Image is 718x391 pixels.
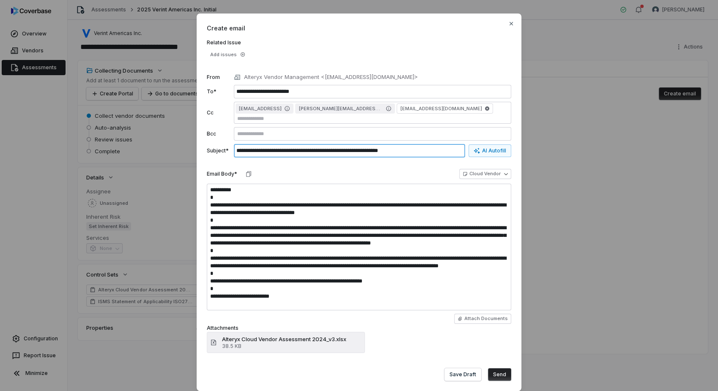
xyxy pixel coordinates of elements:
button: Send [488,368,511,381]
label: Related Issue [207,39,511,46]
span: Attach Documents [464,315,508,322]
span: 38.5 KB [222,343,346,350]
button: AI Autofill [469,144,511,157]
label: Subject* [207,147,230,154]
label: Email Body* [207,171,237,177]
span: [PERSON_NAME][EMAIL_ADDRESS][PERSON_NAME][DOMAIN_NAME] [299,105,383,112]
button: Add issues [207,49,249,60]
button: Save Draft [444,368,481,381]
label: Attachments [207,325,238,331]
span: [EMAIL_ADDRESS] [239,105,282,112]
div: AI Autofill [474,147,506,154]
label: From [207,74,230,81]
label: Cc [207,109,230,116]
button: Attach Documents [454,314,511,324]
span: Alteryx Cloud Vendor Assessment 2024_v3.xlsx [222,335,346,343]
span: [EMAIL_ADDRESS][DOMAIN_NAME] [397,103,493,114]
span: Create email [207,24,511,33]
p: Alteryx Vendor Management <[EMAIL_ADDRESS][DOMAIN_NAME]> [244,73,418,81]
label: Bcc [207,130,230,137]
